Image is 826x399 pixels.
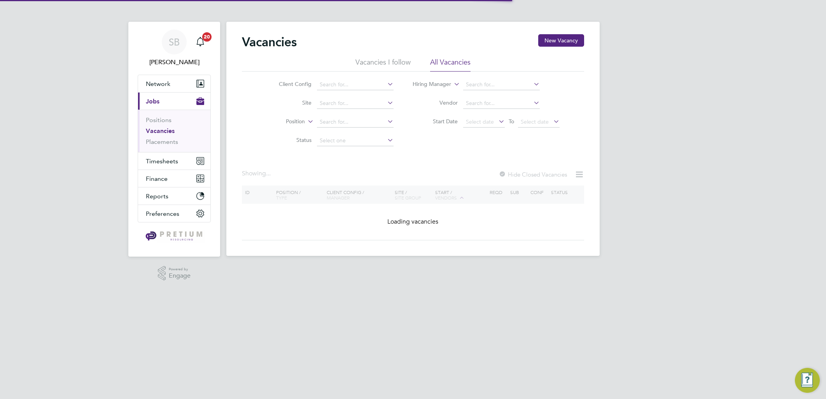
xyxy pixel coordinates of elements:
li: Vacancies I follow [355,58,411,72]
span: Sasha Baird [138,58,211,67]
label: Status [267,136,311,143]
span: Select date [466,118,494,125]
span: Finance [146,175,168,182]
label: Vendor [413,99,458,106]
span: Timesheets [146,157,178,165]
span: Preferences [146,210,179,217]
div: Jobs [138,110,210,152]
a: Powered byEngage [158,266,191,281]
label: Hiring Manager [406,80,451,88]
button: Timesheets [138,152,210,170]
input: Search for... [317,98,394,109]
span: Engage [169,273,191,279]
a: 20 [192,30,208,54]
input: Search for... [317,79,394,90]
button: Finance [138,170,210,187]
label: Site [267,99,311,106]
li: All Vacancies [430,58,471,72]
button: Reports [138,187,210,205]
span: Jobs [146,98,159,105]
label: Hide Closed Vacancies [499,171,567,178]
a: SB[PERSON_NAME] [138,30,211,67]
div: Showing [242,170,272,178]
button: Engage Resource Center [795,368,820,393]
input: Search for... [463,98,540,109]
input: Select one [317,135,394,146]
label: Start Date [413,118,458,125]
span: Reports [146,192,168,200]
span: Network [146,80,170,87]
button: Preferences [138,205,210,222]
a: Placements [146,138,178,145]
span: SB [169,37,180,47]
button: New Vacancy [538,34,584,47]
a: Go to home page [138,230,211,243]
h2: Vacancies [242,34,297,50]
nav: Main navigation [128,22,220,257]
span: 20 [202,32,212,42]
button: Jobs [138,93,210,110]
span: To [506,116,516,126]
button: Network [138,75,210,92]
label: Position [260,118,305,126]
a: Vacancies [146,127,175,135]
input: Search for... [463,79,540,90]
span: ... [266,170,271,177]
label: Client Config [267,80,311,87]
input: Search for... [317,117,394,128]
span: Powered by [169,266,191,273]
img: pretium-logo-retina.png [143,230,205,243]
span: Select date [521,118,549,125]
a: Positions [146,116,171,124]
